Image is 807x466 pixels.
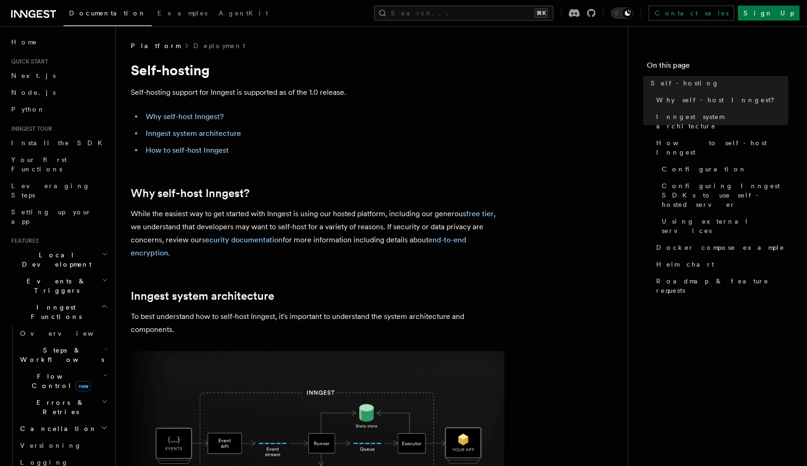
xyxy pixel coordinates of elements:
[16,346,104,364] span: Steps & Workflows
[146,112,224,121] a: Why self-host Inngest?
[656,243,785,252] span: Docker compose example
[11,208,92,225] span: Setting up your app
[11,89,56,96] span: Node.js
[11,106,45,113] span: Python
[662,181,788,209] span: Configuring Inngest SDKs to use self-hosted server
[652,134,788,161] a: How to self-host Inngest
[193,41,245,50] a: Deployment
[466,209,494,218] a: free tier
[131,207,504,260] p: While the easiest way to get started with Inngest is using our hosted platform, including our gen...
[131,41,180,50] span: Platform
[658,161,788,177] a: Configuration
[652,92,788,108] a: Why self-host Inngest?
[7,247,110,273] button: Local Development
[658,213,788,239] a: Using external services
[658,177,788,213] a: Configuring Inngest SDKs to use self-hosted server
[11,72,56,79] span: Next.js
[11,139,108,147] span: Install the SDK
[7,84,110,101] a: Node.js
[64,3,152,26] a: Documentation
[219,9,268,17] span: AgentKit
[131,310,504,336] p: To best understand how to self-host Inngest, it's important to understand the system architecture...
[738,6,800,21] a: Sign Up
[662,217,788,235] span: Using external services
[7,67,110,84] a: Next.js
[7,134,110,151] a: Install the SDK
[656,260,714,269] span: Helm chart
[656,95,781,105] span: Why self-host Inngest?
[152,3,213,25] a: Examples
[16,325,110,342] a: Overview
[20,330,116,337] span: Overview
[7,250,102,269] span: Local Development
[7,58,48,65] span: Quick start
[652,273,788,299] a: Roadmap & feature requests
[7,303,101,321] span: Inngest Functions
[7,273,110,299] button: Events & Triggers
[16,372,103,390] span: Flow Control
[656,276,788,295] span: Roadmap & feature requests
[16,368,110,394] button: Flow Controlnew
[157,9,207,17] span: Examples
[131,62,504,78] h1: Self-hosting
[69,9,146,17] span: Documentation
[647,60,788,75] h4: On this page
[611,7,633,19] button: Toggle dark mode
[131,187,249,200] a: Why self-host Inngest?
[16,342,110,368] button: Steps & Workflows
[146,129,241,138] a: Inngest system architecture
[7,299,110,325] button: Inngest Functions
[535,8,548,18] kbd: ⌘K
[16,394,110,420] button: Errors & Retries
[16,420,110,437] button: Cancellation
[662,164,747,174] span: Configuration
[16,424,97,433] span: Cancellation
[7,177,110,204] a: Leveraging Steps
[16,437,110,454] a: Versioning
[651,78,719,88] span: Self-hosting
[20,459,69,466] span: Logging
[7,204,110,230] a: Setting up your app
[11,156,67,173] span: Your first Functions
[652,239,788,256] a: Docker compose example
[374,6,553,21] button: Search...⌘K
[649,6,734,21] a: Contact sales
[11,182,90,199] span: Leveraging Steps
[656,138,788,157] span: How to self-host Inngest
[16,398,101,417] span: Errors & Retries
[202,235,283,244] a: security documentation
[652,256,788,273] a: Helm chart
[7,237,39,245] span: Features
[7,125,52,133] span: Inngest tour
[146,146,229,155] a: How to self-host Inngest
[131,289,274,303] a: Inngest system architecture
[76,381,91,391] span: new
[7,151,110,177] a: Your first Functions
[7,101,110,118] a: Python
[652,108,788,134] a: Inngest system architecture
[647,75,788,92] a: Self-hosting
[131,86,504,99] p: Self-hosting support for Inngest is supported as of the 1.0 release.
[656,112,788,131] span: Inngest system architecture
[7,34,110,50] a: Home
[7,276,102,295] span: Events & Triggers
[11,37,37,47] span: Home
[213,3,274,25] a: AgentKit
[20,442,82,449] span: Versioning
